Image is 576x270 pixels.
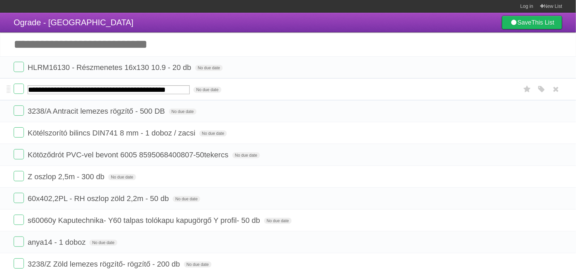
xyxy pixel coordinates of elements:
[14,18,133,27] span: Ograde - [GEOGRAPHIC_DATA]
[14,171,24,181] label: Done
[173,196,200,202] span: No due date
[28,63,193,72] span: HLRM16130 - Részmenetes 16x130 10.9 - 20 db
[521,84,534,95] label: Star task
[28,260,182,268] span: 3238/Z Zöld lemezes rögzítő- rögzítő - 200 db
[108,174,136,180] span: No due date
[232,152,260,158] span: No due date
[28,238,87,246] span: anya14 - 1 doboz
[28,129,197,137] span: Kötélszorító bilincs DIN741 8 mm - 1 doboz / zacsi
[14,149,24,159] label: Done
[502,16,562,29] a: SaveThis List
[532,19,555,26] b: This List
[14,62,24,72] label: Done
[264,218,292,224] span: No due date
[193,87,221,93] span: No due date
[14,127,24,138] label: Done
[14,258,24,269] label: Done
[14,84,24,94] label: Done
[169,109,197,115] span: No due date
[89,240,117,246] span: No due date
[195,65,223,71] span: No due date
[28,151,230,159] span: Kötöződrót PVC-vel bevont 6005 8595068400807-50tekercs
[28,107,167,115] span: 3238/A Antracit lemezes rögzítő - 500 DB
[28,194,171,203] span: 60x402,2PL - RH oszlop zöld 2,2m - 50 db
[14,237,24,247] label: Done
[28,172,106,181] span: Z oszlop 2,5m - 300 db
[184,261,212,268] span: No due date
[14,193,24,203] label: Done
[14,215,24,225] label: Done
[14,105,24,116] label: Done
[28,216,262,225] span: s60060y Kaputechnika- Y60 talpas tolókapu kapugörgő Y profil- 50 db
[199,130,227,137] span: No due date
